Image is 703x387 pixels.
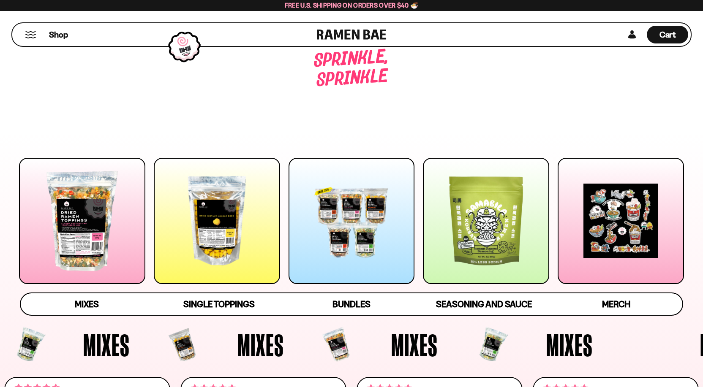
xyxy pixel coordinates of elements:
[49,26,68,43] a: Shop
[391,329,438,360] span: Mixes
[21,293,153,315] a: Mixes
[546,329,593,360] span: Mixes
[49,29,68,41] span: Shop
[659,30,676,40] span: Cart
[75,299,99,309] span: Mixes
[237,329,284,360] span: Mixes
[285,1,419,9] span: Free U.S. Shipping on Orders over $40 🍜
[153,293,285,315] a: Single Toppings
[83,329,130,360] span: Mixes
[436,299,532,309] span: Seasoning and Sauce
[332,299,371,309] span: Bundles
[418,293,550,315] a: Seasoning and Sauce
[647,23,688,46] a: Cart
[183,299,255,309] span: Single Toppings
[25,31,36,38] button: Mobile Menu Trigger
[602,299,630,309] span: Merch
[285,293,417,315] a: Bundles
[550,293,682,315] a: Merch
